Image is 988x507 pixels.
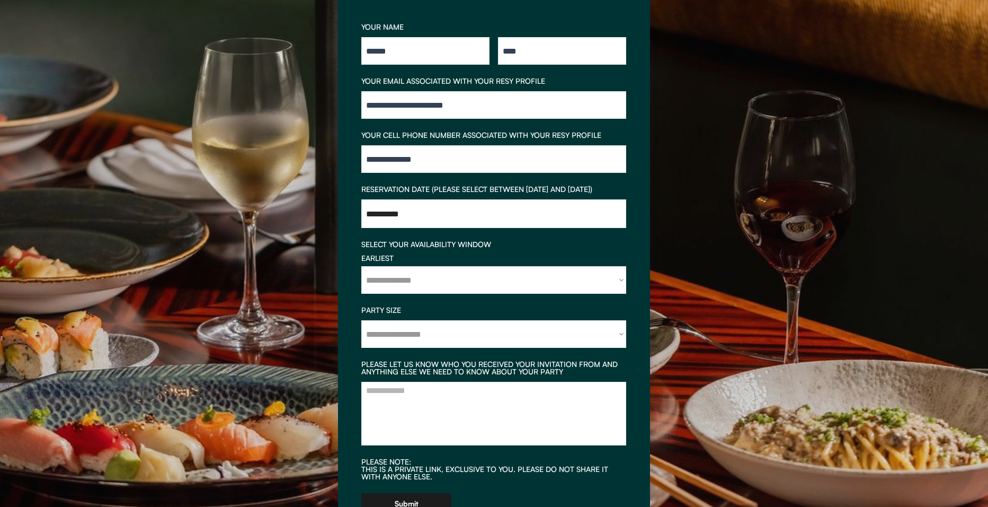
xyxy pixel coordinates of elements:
[361,186,626,193] div: RESERVATION DATE (PLEASE SELECT BETWEEN [DATE] AND [DATE])
[361,23,626,31] div: YOUR NAME
[361,458,626,480] div: PLEASE NOTE: THIS IS A PRIVATE LINK, EXCLUSIVE TO YOU. PLEASE DO NOT SHARE IT WITH ANYONE ELSE.
[361,132,626,139] div: YOUR CELL PHONE NUMBER ASSOCIATED WITH YOUR RESY PROFILE
[361,255,626,262] div: EARLIEST
[361,307,626,314] div: PARTY SIZE
[361,241,626,248] div: SELECT YOUR AVAILABILITY WINDOW
[361,77,626,85] div: YOUR EMAIL ASSOCIATED WITH YOUR RESY PROFILE
[361,361,626,375] div: PLEASE LET US KNOW WHO YOU RECEIVED YOUR INVITATION FROM AND ANYTHING ELSE WE NEED TO KNOW ABOUT ...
